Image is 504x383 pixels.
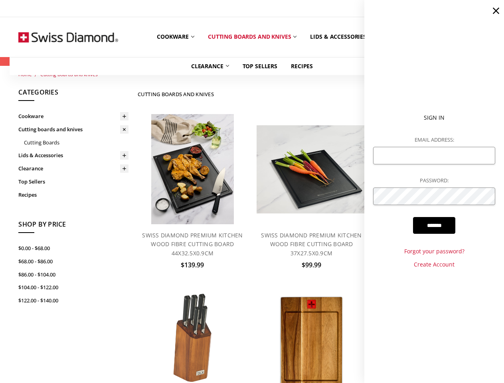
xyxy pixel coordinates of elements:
a: $104.00 - $122.00 [18,281,128,294]
a: SWISS DIAMOND PREMIUM KITCHEN WOOD FIBRE CUTTING BOARD 44X32.5X0.9CM [142,231,243,257]
h5: Categories [18,87,128,101]
img: SWISS DIAMOND PREMIUM KITCHEN WOOD FIBRE CUTTING BOARD 44X32.5X0.9CM [151,114,234,224]
a: Create Account [373,260,495,269]
a: $0.00 - $68.00 [18,242,128,255]
a: SWISS DIAMOND PREMIUM KITCHEN WOOD FIBRE CUTTING BOARD 37X27.5X0.9CM [257,114,367,224]
a: $86.00 - $104.00 [18,268,128,281]
a: SWISS DIAMOND PREMIUM KITCHEN WOOD FIBRE CUTTING BOARD 44X32.5X0.9CM [138,114,248,224]
a: SWISS DIAMOND PREMIUM KITCHEN WOOD FIBRE CUTTING BOARD 37X27.5X0.9CM [261,231,362,257]
a: Cutting boards and knives [201,19,304,55]
a: Lids & Accessories [303,19,378,55]
a: Forgot your password? [373,247,495,256]
span: $99.99 [302,261,321,269]
p: Sign In [373,113,495,122]
h5: Shop By Price [18,219,128,233]
a: Lids & Accessories [18,149,128,162]
span: $139.99 [181,261,204,269]
a: $68.00 - $86.00 [18,255,128,268]
h1: Cutting boards and knives [138,91,214,97]
a: $122.00 - $140.00 [18,294,128,307]
a: Clearance [18,162,128,175]
img: Free Shipping On Every Order [18,17,118,57]
a: Top Sellers [18,175,128,188]
a: Cutting boards and knives [18,123,128,136]
a: Cookware [18,110,128,123]
img: SWISS DIAMOND PREMIUM KITCHEN WOOD FIBRE CUTTING BOARD 37X27.5X0.9CM [257,125,367,213]
a: Cutting Boards [24,136,128,149]
label: Password: [373,176,495,185]
a: Cookware [150,19,201,55]
label: Email Address: [373,136,495,144]
a: Recipes [18,188,128,201]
